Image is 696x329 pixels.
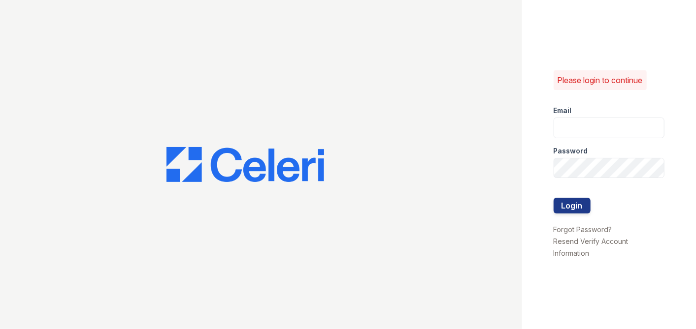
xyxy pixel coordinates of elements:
a: Resend Verify Account Information [554,237,629,257]
button: Login [554,198,591,213]
a: Forgot Password? [554,225,612,234]
label: Email [554,106,572,116]
img: CE_Logo_Blue-a8612792a0a2168367f1c8372b55b34899dd931a85d93a1a3d3e32e68fde9ad4.png [166,147,324,182]
label: Password [554,146,588,156]
p: Please login to continue [558,74,643,86]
